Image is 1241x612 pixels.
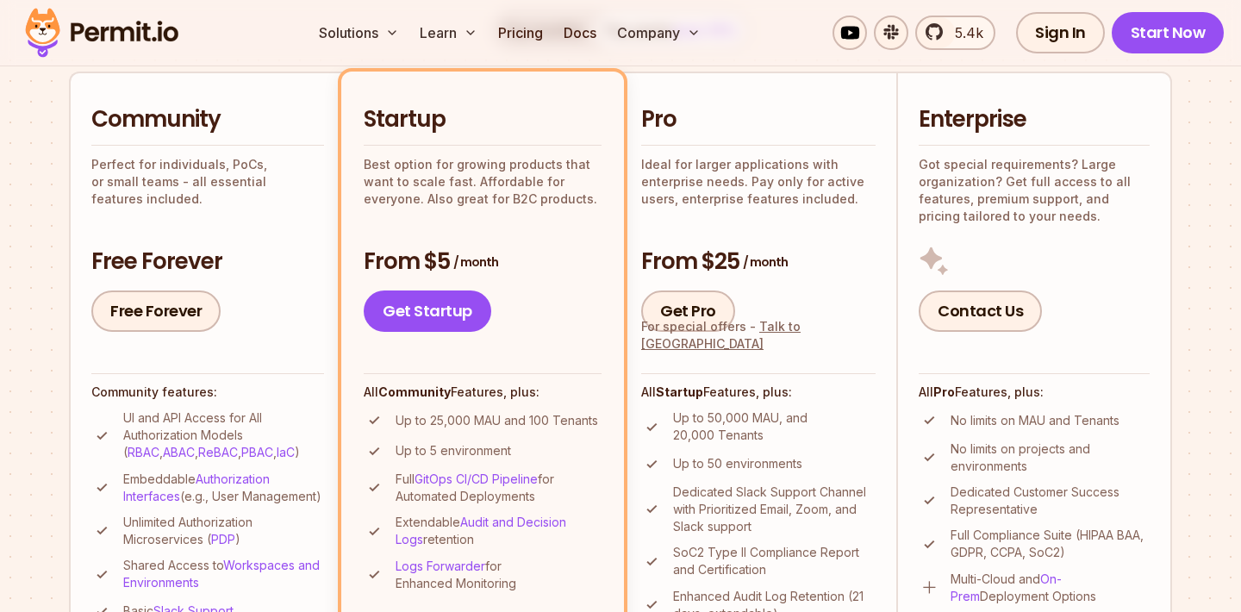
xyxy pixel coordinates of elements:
p: Up to 25,000 MAU and 100 Tenants [396,412,598,429]
button: Learn [413,16,484,50]
p: Best option for growing products that want to scale fast. Affordable for everyone. Also great for... [364,156,602,208]
img: Permit logo [17,3,186,62]
strong: Startup [656,384,703,399]
p: Full Compliance Suite (HIPAA BAA, GDPR, CCPA, SoC2) [951,527,1150,561]
h2: Community [91,104,324,135]
a: Docs [557,16,603,50]
p: Up to 5 environment [396,442,511,459]
h4: All Features, plus: [641,384,876,401]
p: UI and API Access for All Authorization Models ( , , , , ) [123,409,324,461]
span: 5.4k [945,22,983,43]
p: Full for Automated Deployments [396,471,602,505]
p: Perfect for individuals, PoCs, or small teams - all essential features included. [91,156,324,208]
strong: Community [378,384,451,399]
span: / month [743,253,788,271]
p: Ideal for larger applications with enterprise needs. Pay only for active users, enterprise featur... [641,156,876,208]
p: SoC2 Type II Compliance Report and Certification [673,544,876,578]
a: ReBAC [198,445,238,459]
a: Contact Us [919,290,1042,332]
a: PBAC [241,445,273,459]
h4: All Features, plus: [919,384,1150,401]
div: For special offers - [641,318,876,353]
a: Get Startup [364,290,491,332]
a: On-Prem [951,571,1062,603]
p: Got special requirements? Large organization? Get full access to all features, premium support, a... [919,156,1150,225]
p: Up to 50,000 MAU, and 20,000 Tenants [673,409,876,444]
p: Dedicated Customer Success Representative [951,484,1150,518]
h2: Startup [364,104,602,135]
h3: From $25 [641,247,876,278]
a: Get Pro [641,290,735,332]
a: IaC [277,445,295,459]
a: 5.4k [915,16,995,50]
button: Company [610,16,708,50]
a: Authorization Interfaces [123,471,270,503]
a: ABAC [163,445,195,459]
a: Start Now [1112,12,1225,53]
a: Pricing [491,16,550,50]
a: Audit and Decision Logs [396,515,566,546]
p: Up to 50 environments [673,455,802,472]
h2: Pro [641,104,876,135]
p: Embeddable (e.g., User Management) [123,471,324,505]
p: Shared Access to [123,557,324,591]
p: No limits on projects and environments [951,440,1150,475]
a: Free Forever [91,290,221,332]
h3: From $5 [364,247,602,278]
h3: Free Forever [91,247,324,278]
a: PDP [211,532,235,546]
p: Multi-Cloud and Deployment Options [951,571,1150,605]
h2: Enterprise [919,104,1150,135]
h4: All Features, plus: [364,384,602,401]
p: Dedicated Slack Support Channel with Prioritized Email, Zoom, and Slack support [673,484,876,535]
strong: Pro [933,384,955,399]
button: Solutions [312,16,406,50]
a: Sign In [1016,12,1105,53]
a: Logs Forwarder [396,559,485,573]
p: Unlimited Authorization Microservices ( ) [123,514,324,548]
a: RBAC [128,445,159,459]
h4: Community features: [91,384,324,401]
p: Extendable retention [396,514,602,548]
span: / month [453,253,498,271]
a: GitOps CI/CD Pipeline [415,471,538,486]
p: for Enhanced Monitoring [396,558,602,592]
p: No limits on MAU and Tenants [951,412,1119,429]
